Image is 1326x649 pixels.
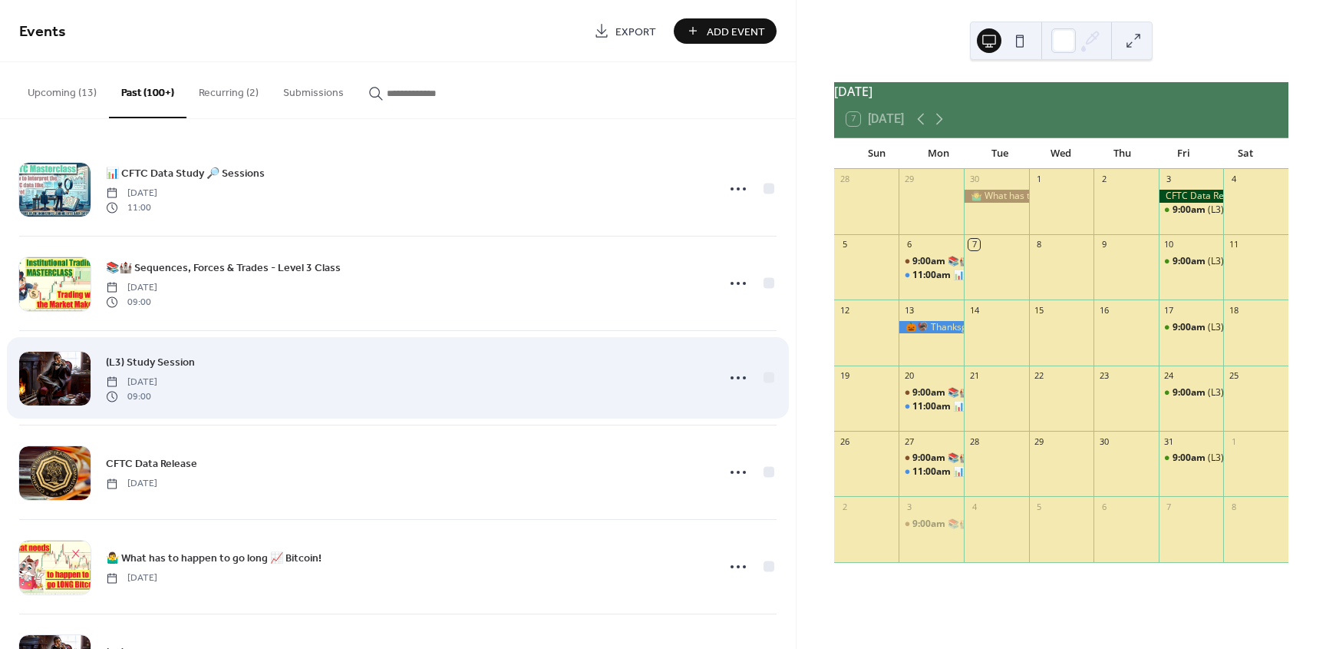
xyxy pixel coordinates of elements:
[106,295,157,309] span: 09:00
[948,255,1157,268] div: 📚🏰 Sequences, Forces & Trades - Level 3 Class
[839,174,850,185] div: 28
[899,400,964,413] div: 📊 CFTC Data Study 🔎 Sessions
[968,501,980,512] div: 4
[912,452,948,465] span: 9:00am
[1098,304,1110,316] div: 16
[1034,501,1045,512] div: 5
[912,465,953,478] span: 11:00am
[106,389,157,403] span: 09:00
[899,255,964,268] div: 📚🏰 Sequences, Forces & Trades - Level 3 Class
[1159,255,1224,268] div: (L3) Study Session
[903,174,915,185] div: 29
[899,465,964,478] div: 📊 CFTC Data Study 🔎 Sessions
[1159,190,1224,203] div: CFTC Data Release
[912,518,948,531] span: 9:00am
[1163,239,1175,250] div: 10
[1173,255,1208,268] span: 9:00am
[1098,435,1110,447] div: 30
[1098,174,1110,185] div: 2
[912,386,948,399] span: 9:00am
[1159,321,1224,334] div: (L3) Study Session
[1034,239,1045,250] div: 8
[969,138,1031,169] div: Tue
[106,259,341,276] a: 📚🏰 Sequences, Forces & Trades - Level 3 Class
[953,269,1092,282] div: 📊 CFTC Data Study 🔎 Sessions
[1173,204,1208,217] span: 9:00am
[106,549,322,567] a: 🤷‍♂️ What has to happen to go long 📈 Bitcoin!
[968,304,980,316] div: 14
[948,452,1157,465] div: 📚🏰 Sequences, Forces & Trades - Level 3 Class
[106,376,157,389] span: [DATE]
[903,239,915,250] div: 6
[903,501,915,512] div: 3
[839,370,850,382] div: 19
[106,164,265,182] a: 📊 CFTC Data Study 🔎 Sessions
[674,18,777,44] button: Add Event
[839,435,850,447] div: 26
[964,190,1029,203] div: 🤷‍♂️ What has to happen to go long 📈 Bitcoin!
[948,518,1157,531] div: 📚🏰 Sequences, Forces & Trades - Level 3 Class
[903,370,915,382] div: 20
[106,187,157,200] span: [DATE]
[106,355,195,371] span: (L3) Study Session
[1163,370,1175,382] div: 24
[1228,370,1239,382] div: 25
[19,17,66,47] span: Events
[1034,435,1045,447] div: 29
[899,386,964,399] div: 📚🏰 Sequences, Forces & Trades - Level 3 Class
[1228,435,1239,447] div: 1
[1173,321,1208,334] span: 9:00am
[1092,138,1153,169] div: Thu
[1163,174,1175,185] div: 3
[1163,435,1175,447] div: 31
[968,174,980,185] div: 30
[1208,321,1285,334] div: (L3) Study Session
[912,269,953,282] span: 11:00am
[707,24,765,40] span: Add Event
[106,571,157,585] span: [DATE]
[186,62,271,117] button: Recurring (2)
[1208,386,1285,399] div: (L3) Study Session
[846,138,908,169] div: Sun
[1098,501,1110,512] div: 6
[1228,239,1239,250] div: 11
[106,281,157,295] span: [DATE]
[1228,174,1239,185] div: 4
[1208,204,1285,217] div: (L3) Study Session
[899,269,964,282] div: 📊 CFTC Data Study 🔎 Sessions
[1159,452,1224,465] div: (L3) Study Session
[106,200,157,214] span: 11:00
[968,370,980,382] div: 21
[1163,304,1175,316] div: 17
[912,255,948,268] span: 9:00am
[1031,138,1092,169] div: Wed
[899,518,964,531] div: 📚🏰 Sequences, Forces & Trades - Level 3 Class
[109,62,186,118] button: Past (100+)
[106,456,197,472] span: CFTC Data Release
[1098,370,1110,382] div: 23
[839,304,850,316] div: 12
[1098,239,1110,250] div: 9
[1034,304,1045,316] div: 15
[1215,138,1276,169] div: Sat
[582,18,668,44] a: Export
[948,386,1157,399] div: 📚🏰 Sequences, Forces & Trades - Level 3 Class
[615,24,656,40] span: Export
[953,465,1092,478] div: 📊 CFTC Data Study 🔎 Sessions
[106,477,157,491] span: [DATE]
[912,400,953,413] span: 11:00am
[271,62,356,117] button: Submissions
[1159,204,1224,217] div: (L3) Study Session
[908,138,969,169] div: Mon
[1208,452,1285,465] div: (L3) Study Session
[1208,255,1285,268] div: (L3) Study Session
[106,353,195,371] a: (L3) Study Session
[1173,452,1208,465] span: 9:00am
[903,304,915,316] div: 13
[834,82,1288,101] div: [DATE]
[953,400,1092,413] div: 📊 CFTC Data Study 🔎 Sessions
[106,166,265,182] span: 📊 CFTC Data Study 🔎 Sessions
[899,452,964,465] div: 📚🏰 Sequences, Forces & Trades - Level 3 Class
[1034,174,1045,185] div: 1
